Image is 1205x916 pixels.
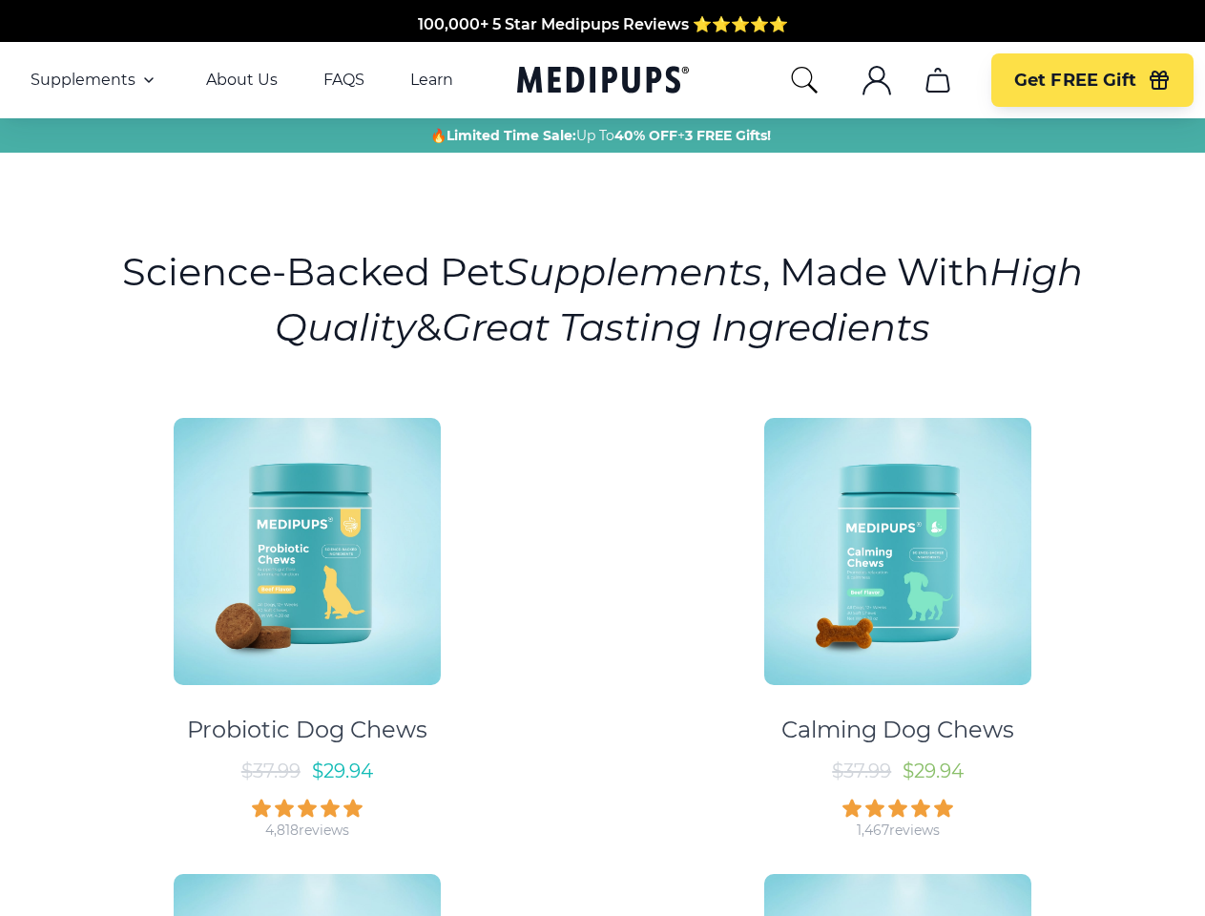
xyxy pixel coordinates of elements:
[174,418,441,685] img: Probiotic Dog Chews - Medipups
[789,65,820,95] button: search
[120,244,1085,355] h1: Science-Backed Pet , Made With &
[430,126,771,145] span: 🔥 Up To +
[20,401,594,840] a: Probiotic Dog Chews - MedipupsProbiotic Dog Chews$37.99$29.944,818reviews
[505,248,762,295] i: Supplements
[854,57,900,103] button: account
[410,71,453,90] a: Learn
[31,69,160,92] button: Supplements
[764,418,1031,685] img: Calming Dog Chews - Medipups
[265,822,349,840] div: 4,818 reviews
[832,760,891,782] span: $ 37.99
[206,71,278,90] a: About Us
[903,760,964,782] span: $ 29.94
[915,57,961,103] button: cart
[31,71,135,90] span: Supplements
[991,53,1194,107] button: Get FREE Gift
[612,401,1186,840] a: Calming Dog Chews - MedipupsCalming Dog Chews$37.99$29.941,467reviews
[285,37,920,55] span: Made In The [GEOGRAPHIC_DATA] from domestic & globally sourced ingredients
[517,62,689,101] a: Medipups
[241,760,301,782] span: $ 37.99
[781,716,1014,744] div: Calming Dog Chews
[187,716,427,744] div: Probiotic Dog Chews
[323,71,364,90] a: FAQS
[312,760,373,782] span: $ 29.94
[418,14,788,32] span: 100,000+ 5 Star Medipups Reviews ⭐️⭐️⭐️⭐️⭐️
[1014,70,1136,92] span: Get FREE Gift
[442,303,930,350] i: Great Tasting Ingredients
[857,822,940,840] div: 1,467 reviews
